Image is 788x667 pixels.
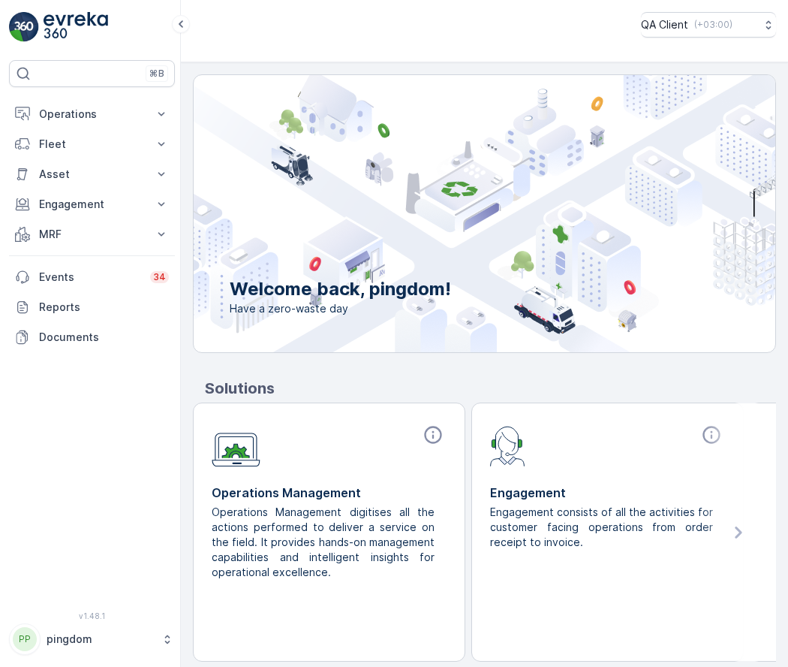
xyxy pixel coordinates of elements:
[39,167,145,182] p: Asset
[9,611,175,620] span: v 1.48.1
[126,75,775,352] img: city illustration
[9,262,175,292] a: Events34
[9,12,39,42] img: logo
[212,424,260,467] img: module-icon
[9,322,175,352] a: Documents
[9,129,175,159] button: Fleet
[9,292,175,322] a: Reports
[9,189,175,219] button: Engagement
[39,300,169,315] p: Reports
[9,219,175,249] button: MRF
[153,271,166,283] p: 34
[212,505,435,580] p: Operations Management digitises all the actions performed to deliver a service on the field. It p...
[13,627,37,651] div: PP
[44,12,108,42] img: logo_light-DOdMpM7g.png
[205,377,776,400] p: Solutions
[39,227,145,242] p: MRF
[230,277,451,301] p: Welcome back, pingdom!
[490,424,525,466] img: module-icon
[9,623,175,655] button: PPpingdom
[39,270,141,285] p: Events
[641,12,776,38] button: QA Client(+03:00)
[9,99,175,129] button: Operations
[641,17,688,32] p: QA Client
[9,159,175,189] button: Asset
[212,484,447,502] p: Operations Management
[39,197,145,212] p: Engagement
[694,19,732,31] p: ( +03:00 )
[149,68,164,80] p: ⌘B
[39,330,169,345] p: Documents
[39,137,145,152] p: Fleet
[47,632,154,647] p: pingdom
[230,301,451,316] span: Have a zero-waste day
[490,505,713,550] p: Engagement consists of all the activities for customer facing operations from order receipt to in...
[490,484,725,502] p: Engagement
[39,107,145,122] p: Operations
